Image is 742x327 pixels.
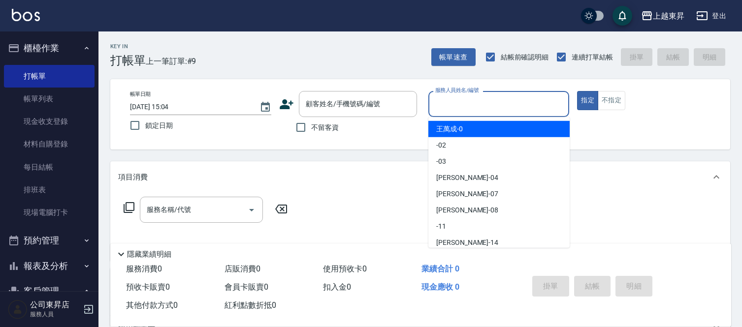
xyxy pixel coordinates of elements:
h5: 公司東昇店 [30,300,80,310]
h3: 打帳單 [110,54,146,67]
span: 紅利點數折抵 0 [225,300,276,310]
h2: Key In [110,43,146,50]
img: Person [8,299,28,319]
button: 客戶管理 [4,278,95,304]
span: -11 [436,221,446,232]
button: 帳單速查 [431,48,476,66]
div: 項目消費 [110,161,730,193]
button: Open [244,202,259,218]
a: 帳單列表 [4,88,95,110]
span: 現金應收 0 [421,282,459,292]
span: 預收卡販賣 0 [126,282,170,292]
button: 登出 [692,7,730,25]
div: 上越東昇 [653,10,684,22]
button: save [613,6,632,26]
img: Logo [12,9,40,21]
span: 其他付款方式 0 [126,300,178,310]
p: 項目消費 [118,172,148,182]
span: -02 [436,140,446,150]
button: 櫃檯作業 [4,35,95,61]
a: 排班表 [4,178,95,201]
button: 上越東昇 [637,6,688,26]
button: 預約管理 [4,228,95,253]
span: 業績合計 0 [421,264,459,273]
label: 服務人員姓名/編號 [435,87,479,94]
span: 王萬成 -0 [436,124,463,134]
span: 服務消費 0 [126,264,162,273]
input: YYYY/MM/DD hh:mm [130,99,250,115]
span: [PERSON_NAME] -14 [436,238,498,248]
span: [PERSON_NAME] -08 [436,205,498,215]
a: 材料自購登錄 [4,133,95,155]
a: 打帳單 [4,65,95,88]
span: -03 [436,156,446,167]
a: 每日結帳 [4,156,95,178]
span: 不留客資 [311,122,339,133]
span: 使用預收卡 0 [323,264,367,273]
a: 現金收支登錄 [4,110,95,133]
span: 上一筆訂單:#9 [146,55,196,67]
span: 店販消費 0 [225,264,260,273]
p: 服務人員 [30,310,80,319]
span: 連續打單結帳 [572,52,613,62]
span: [PERSON_NAME] -07 [436,189,498,199]
button: Choose date, selected date is 2025-09-16 [254,95,277,119]
span: 結帳前確認明細 [501,52,549,62]
p: 隱藏業績明細 [127,249,171,260]
button: 不指定 [598,91,625,110]
span: 扣入金 0 [323,282,351,292]
span: 會員卡販賣 0 [225,282,268,292]
label: 帳單日期 [130,90,151,98]
button: 指定 [577,91,598,110]
span: [PERSON_NAME] -04 [436,173,498,183]
button: 報表及分析 [4,253,95,279]
a: 現場電腦打卡 [4,201,95,224]
span: 鎖定日期 [145,120,173,131]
